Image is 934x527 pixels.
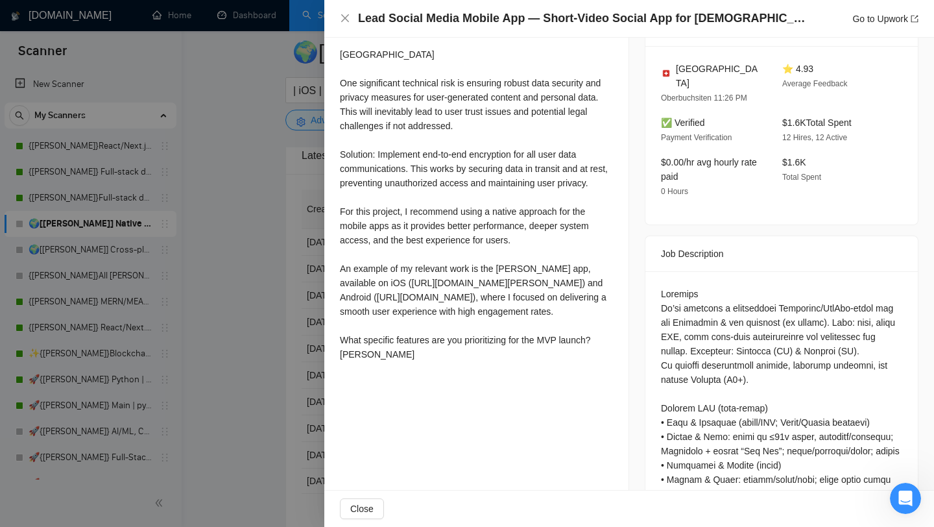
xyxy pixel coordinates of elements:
span: $1.6K [782,157,806,167]
span: ⭐ 4.93 [782,64,813,74]
button: Close [340,13,350,24]
span: 12 Hires, 12 Active [782,133,847,142]
h4: Lead Social Media Mobile App — Short-Video Social App for [DEMOGRAPHIC_DATA] (MVP) [358,10,806,27]
span: export [911,15,918,23]
span: Payment Verification [661,133,732,142]
span: ✅ Verified [661,117,705,128]
div: Job Description [661,236,902,271]
span: $1.6K Total Spent [782,117,852,128]
span: [GEOGRAPHIC_DATA] [676,62,761,90]
span: Close [350,502,374,516]
span: $0.00/hr avg hourly rate paid [661,157,757,182]
button: Close [340,498,384,519]
span: close [340,13,350,23]
span: 0 Hours [661,187,688,196]
div: [GEOGRAPHIC_DATA] One significant technical risk is ensuring robust data security and privacy mea... [340,47,613,362]
span: Average Feedback [782,79,848,88]
span: Oberbuchsiten 11:26 PM [661,93,747,103]
img: 🇨🇭 [662,69,671,78]
span: Total Spent [782,173,821,182]
iframe: Intercom live chat [890,483,921,514]
a: Go to Upworkexport [852,14,918,24]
